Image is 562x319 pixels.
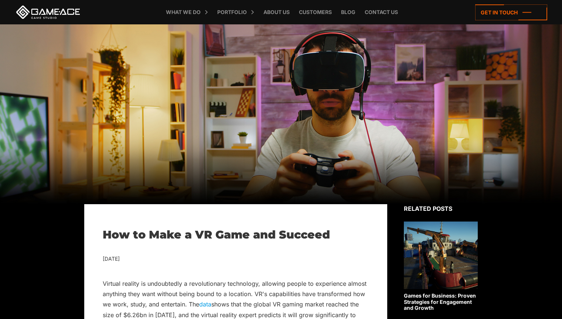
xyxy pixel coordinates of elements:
h1: How to Make a VR Game and Succeed [103,228,369,241]
div: Related posts [404,204,478,213]
a: Games for Business: Proven Strategies for Engagement and Growth [404,222,478,311]
img: Related [404,222,478,289]
a: Get in touch [475,4,547,20]
div: [DATE] [103,254,369,264]
a: data [199,301,211,308]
